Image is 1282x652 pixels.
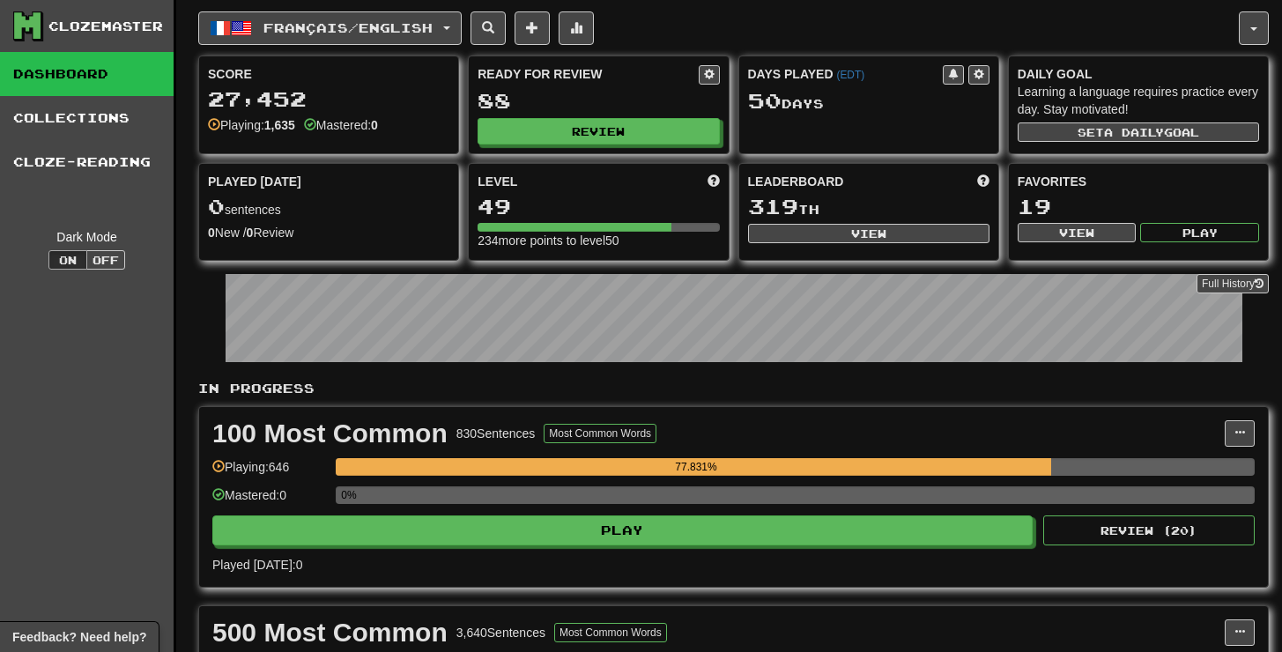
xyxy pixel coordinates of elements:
[748,173,844,190] span: Leaderboard
[12,628,146,646] span: Open feedback widget
[544,424,656,443] button: Most Common Words
[478,173,517,190] span: Level
[208,65,449,83] div: Score
[1104,126,1164,138] span: a daily
[559,11,594,45] button: More stats
[1018,223,1137,242] button: View
[748,65,943,83] div: Days Played
[471,11,506,45] button: Search sentences
[478,232,719,249] div: 234 more points to level 50
[478,90,719,112] div: 88
[478,118,719,144] button: Review
[1043,515,1255,545] button: Review (20)
[198,11,462,45] button: Français/English
[263,20,433,35] span: Français / English
[208,224,449,241] div: New / Review
[247,226,254,240] strong: 0
[208,196,449,219] div: sentences
[977,173,989,190] span: This week in points, UTC
[456,624,545,641] div: 3,640 Sentences
[1018,196,1259,218] div: 19
[1140,223,1259,242] button: Play
[478,65,698,83] div: Ready for Review
[478,196,719,218] div: 49
[1018,83,1259,118] div: Learning a language requires practice every day. Stay motivated!
[212,515,1033,545] button: Play
[836,69,864,81] a: (EDT)
[748,194,798,219] span: 319
[208,173,301,190] span: Played [DATE]
[304,116,378,134] div: Mastered:
[1197,274,1269,293] a: Full History
[13,228,160,246] div: Dark Mode
[748,196,989,219] div: th
[264,118,295,132] strong: 1,635
[212,619,448,646] div: 500 Most Common
[748,90,989,113] div: Day s
[212,458,327,487] div: Playing: 646
[708,173,720,190] span: Score more points to level up
[198,380,1269,397] p: In Progress
[208,226,215,240] strong: 0
[1018,65,1259,83] div: Daily Goal
[748,224,989,243] button: View
[208,88,449,110] div: 27,452
[515,11,550,45] button: Add sentence to collection
[371,118,378,132] strong: 0
[208,116,295,134] div: Playing:
[48,18,163,35] div: Clozemaster
[48,250,87,270] button: On
[554,623,667,642] button: Most Common Words
[212,486,327,515] div: Mastered: 0
[1018,173,1259,190] div: Favorites
[86,250,125,270] button: Off
[456,425,536,442] div: 830 Sentences
[341,458,1051,476] div: 77.831%
[208,194,225,219] span: 0
[212,420,448,447] div: 100 Most Common
[748,88,782,113] span: 50
[212,558,302,572] span: Played [DATE]: 0
[1018,122,1259,142] button: Seta dailygoal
